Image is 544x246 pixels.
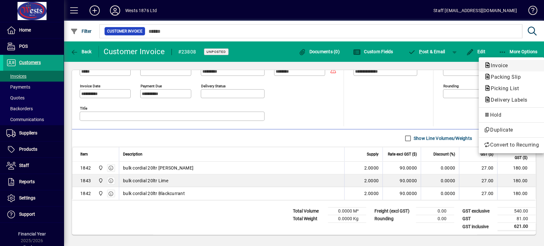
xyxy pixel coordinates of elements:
span: Packing Slip [484,74,524,80]
span: Invoice [484,62,511,69]
span: Convert to Recurring [484,141,539,149]
span: Delivery Labels [484,97,531,103]
span: Picking List [484,85,522,91]
span: Hold [484,111,539,119]
span: Duplicate [484,126,539,134]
